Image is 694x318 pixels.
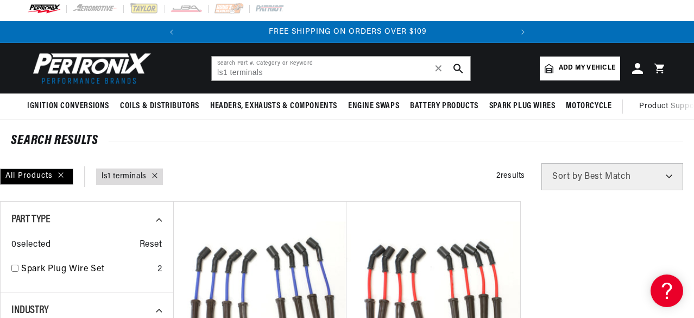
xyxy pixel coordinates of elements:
select: Sort by [541,163,683,190]
summary: Engine Swaps [343,93,405,119]
span: Add my vehicle [559,63,615,73]
span: Spark Plug Wires [489,101,556,112]
button: search button [446,57,470,80]
span: Battery Products [410,101,478,112]
span: FREE SHIPPING ON ORDERS OVER $109 [269,28,427,36]
span: Coils & Distributors [120,101,199,112]
span: Ignition Conversions [27,101,109,112]
span: Motorcycle [566,101,611,112]
input: Search Part #, Category or Keyword [212,57,470,80]
summary: Coils & Distributors [115,93,205,119]
summary: Ignition Conversions [27,93,115,119]
span: 2 results [496,172,525,180]
span: Sort by [552,172,582,181]
summary: Battery Products [405,93,484,119]
div: Announcement [183,26,513,38]
img: Pertronix [27,49,152,87]
span: Part Type [11,214,50,225]
button: Translation missing: en.sections.announcements.previous_announcement [161,21,182,43]
span: Industry [11,305,49,316]
summary: Headers, Exhausts & Components [205,93,343,119]
button: Translation missing: en.sections.announcements.next_announcement [512,21,534,43]
div: 2 of 2 [183,26,513,38]
span: Reset [140,238,162,252]
summary: Motorcycle [560,93,617,119]
span: 0 selected [11,238,51,252]
div: SEARCH RESULTS [11,135,683,146]
a: Add my vehicle [540,57,620,80]
summary: Spark Plug Wires [484,93,561,119]
span: Engine Swaps [348,101,399,112]
a: Spark Plug Wire Set [21,263,153,277]
a: ls1 terminals [102,171,147,183]
div: 2 [157,263,162,277]
span: Headers, Exhausts & Components [210,101,337,112]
